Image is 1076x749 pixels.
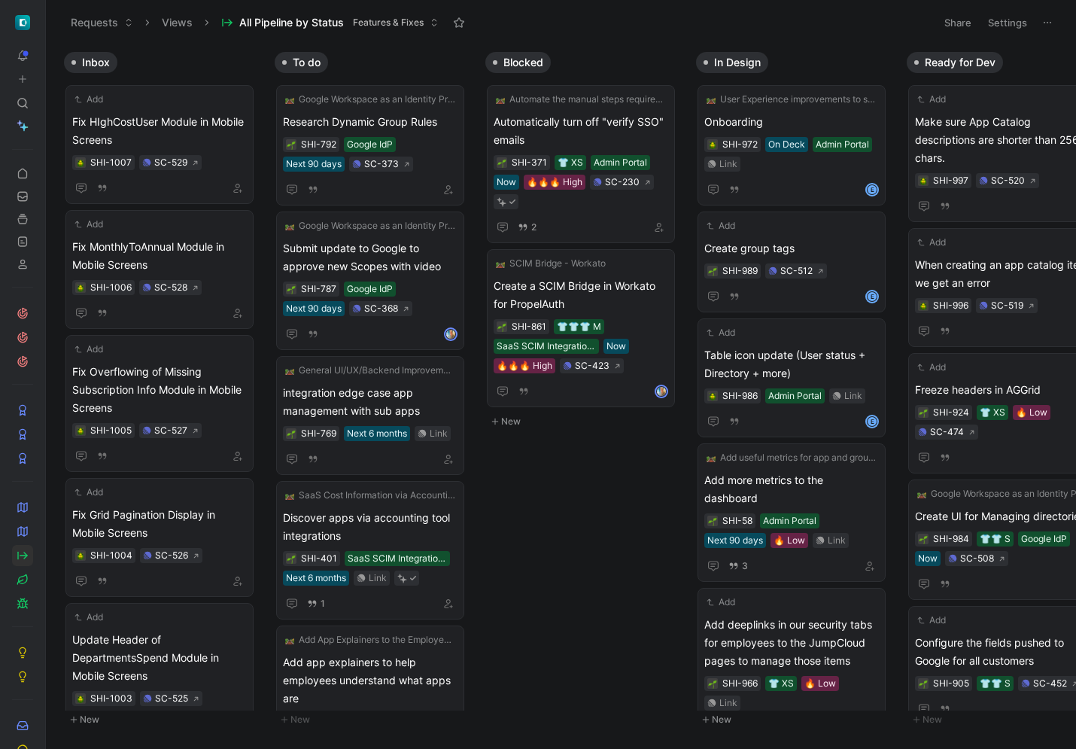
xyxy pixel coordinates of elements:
span: Blocked [503,55,543,70]
div: E [867,291,877,302]
span: integration edge case app management with sub apps [283,384,457,420]
img: 🪲 [76,427,85,436]
span: 3 [742,562,748,571]
img: 🌱 [919,680,928,689]
div: In DesignNew [690,45,901,736]
button: 🛤️Automate the manual steps required to finish onboarding a customer after org creation [494,92,668,107]
div: BlockedNew [479,45,690,438]
a: AddFix Overflowing of Missing Subscription Info Module in Mobile ScreensSC-527 [65,335,254,472]
img: 🌱 [919,535,928,544]
div: SHI-972 [722,137,758,152]
div: To doNew [269,45,479,736]
span: Automatically turn off "verify SSO" emails [494,113,668,149]
img: 🛤️ [285,95,294,104]
div: Next 90 days [286,157,342,172]
button: 🌱 [707,678,718,689]
div: SHI-792 [301,137,336,152]
img: ShiftControl [15,15,30,30]
button: Add [915,360,948,375]
div: 🌱 [918,407,929,418]
div: 👕 XS [768,676,794,691]
div: E [867,416,877,427]
button: Add [704,218,737,233]
div: SHI-401 [301,551,337,566]
a: AddCreate group tagsSC-512E [698,212,886,312]
button: 🪲 [75,425,86,436]
button: New [275,711,473,729]
button: Add [915,92,948,107]
div: SC-526 [155,548,188,563]
div: SHI-984 [933,531,969,547]
span: Add deeplinks in our security tabs for employees to the JumpCloud pages to manage those items [704,616,879,670]
a: 🛤️SCIM Bridge - WorkatoCreate a SCIM Bridge in Workato for PropelAuth👕👕👕 MSaaS SCIM IntegrationsN... [487,249,675,407]
span: Fix HIghCostUser Module in Mobile Screens [72,113,247,149]
span: Automate the manual steps required to finish onboarding a customer after org creation [509,92,666,107]
button: All Pipeline by StatusFeatures & Fixes [214,11,445,34]
div: SC-525 [155,691,188,706]
div: SHI-1005 [90,423,132,438]
div: SC-474 [930,425,964,440]
span: Create a SCIM Bridge in Workato for PropelAuth [494,277,668,313]
div: SHI-1003 [90,691,132,706]
div: SHI-861 [512,319,546,334]
button: 🌱 [497,321,507,332]
div: SaaS SCIM Integrations [497,339,596,354]
div: SHI-371 [512,155,547,170]
button: ShiftControl [12,12,33,33]
span: Add useful metrics for app and group membership changes [720,450,877,465]
button: 🛤️Google Workspace as an Identity Provider (IdP) Integration [283,218,457,233]
button: Add [72,485,105,500]
div: SHI-924 [933,405,969,420]
button: 🪲 [707,391,718,401]
a: 🛤️Add useful metrics for app and group membership changesAdd more metrics to the dashboardAdmin P... [698,443,886,582]
span: All Pipeline by Status [239,15,344,30]
span: Submit update to Google to approve new Scopes with video [283,239,457,276]
a: 🛤️General UI/UX/Backend Improvementsintegration edge case app management with sub appsNext 6 mont... [276,356,464,475]
button: 🌱 [286,553,296,564]
div: 🌱 [918,678,929,689]
div: 🌱 [286,284,296,294]
span: 1 [321,599,325,608]
button: 🪲 [75,693,86,704]
a: 🛤️Google Workspace as an Identity Provider (IdP) IntegrationSubmit update to Google to approve ne... [276,212,464,350]
div: SHI-905 [933,676,969,691]
a: AddTable icon update (User status + Directory + more)Admin PortalLinkE [698,318,886,437]
div: SHI-1006 [90,280,132,295]
button: 🌱 [918,534,929,544]
div: 🪲 [918,300,929,311]
a: 🛤️Automate the manual steps required to finish onboarding a customer after org creationAutomatica... [487,85,675,243]
span: Create group tags [704,239,879,257]
div: SC-519 [991,298,1023,313]
div: 🪲 [75,157,86,168]
img: 🌱 [287,141,296,150]
div: 🔥🔥🔥 High [527,175,582,190]
div: 👕👕 S [980,531,1011,547]
button: 🛤️General UI/UX/Backend Improvements [283,363,457,378]
img: 🪲 [919,177,928,186]
span: To do [293,55,321,70]
img: 🛤️ [285,491,294,500]
img: 🛤️ [285,221,294,230]
button: 🌱 [707,516,718,526]
div: Next 6 months [286,571,346,586]
button: 🛤️SCIM Bridge - Workato [494,256,608,271]
div: SC-423 [575,358,609,373]
div: SHI-966 [722,676,758,691]
span: User Experience improvements to support Google workspace as an IdP [720,92,877,107]
span: Fix Overflowing of Missing Subscription Info Module in Mobile Screens [72,363,247,417]
a: AddAdd deeplinks in our security tabs for employees to the JumpCloud pages to manage those items👕... [698,588,886,744]
img: 🪲 [919,302,928,311]
img: 🪲 [708,392,717,401]
a: AddFix Grid Pagination Display in Mobile ScreensSC-526 [65,478,254,597]
a: AddUpdate Header of DepartmentsSpend Module in Mobile ScreensSC-525 [65,603,254,740]
button: Share [938,12,978,33]
button: 🛤️Google Workspace as an Identity Provider (IdP) Integration [283,92,457,107]
span: Ready for Dev [925,55,995,70]
button: 🌱 [286,139,296,150]
div: SHI-769 [301,426,336,441]
button: Add [72,342,105,357]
